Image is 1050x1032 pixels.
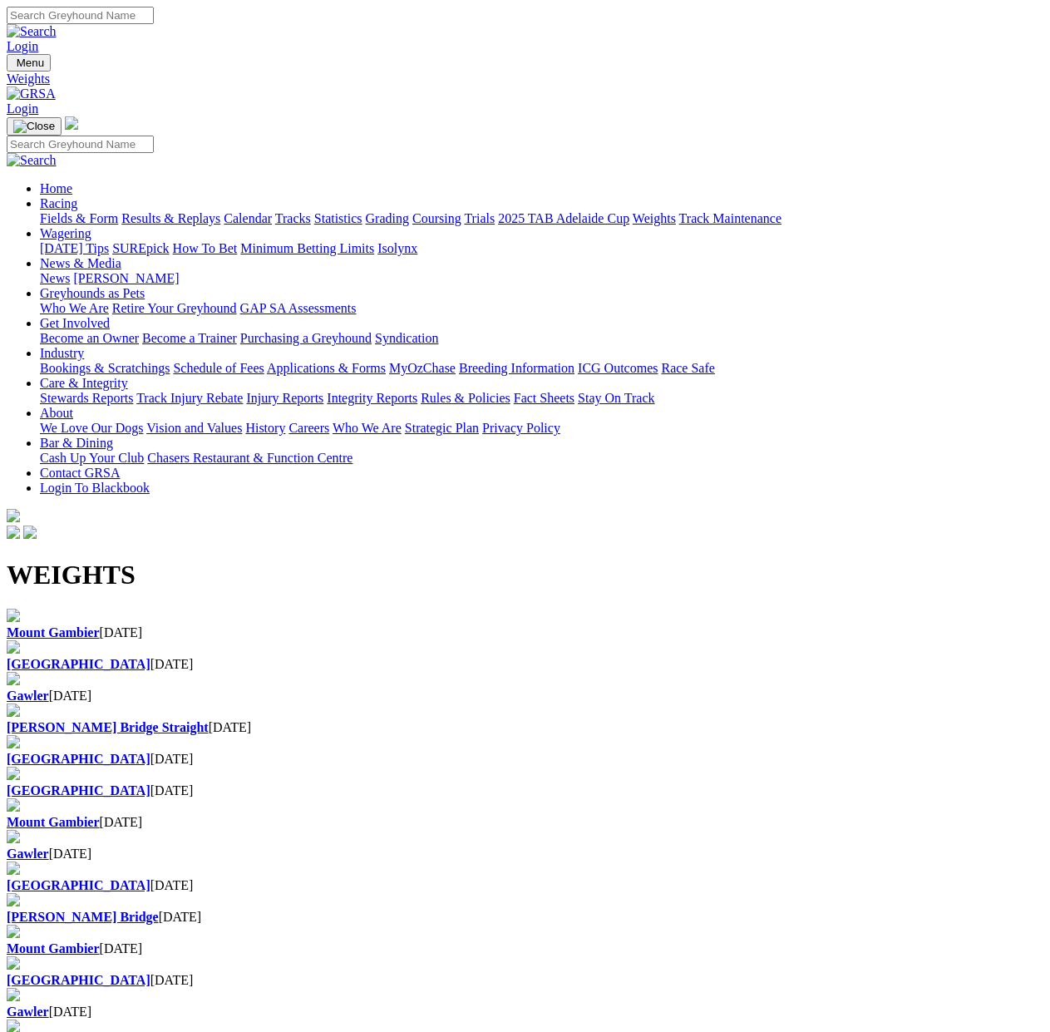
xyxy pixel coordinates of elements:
[7,783,1043,798] div: [DATE]
[7,117,62,136] button: Toggle navigation
[173,241,238,255] a: How To Bet
[65,116,78,130] img: logo-grsa-white.png
[73,271,179,285] a: [PERSON_NAME]
[314,211,362,225] a: Statistics
[40,376,128,390] a: Care & Integrity
[333,421,402,435] a: Who We Are
[40,346,84,360] a: Industry
[7,815,100,829] a: Mount Gambier
[112,301,237,315] a: Retire Your Greyhound
[40,211,118,225] a: Fields & Form
[112,241,169,255] a: SUREpick
[7,752,150,766] a: [GEOGRAPHIC_DATA]
[275,211,311,225] a: Tracks
[7,86,56,101] img: GRSA
[7,847,49,861] a: Gawler
[482,421,560,435] a: Privacy Policy
[7,878,150,892] a: [GEOGRAPHIC_DATA]
[240,241,374,255] a: Minimum Betting Limits
[7,910,159,924] a: [PERSON_NAME] Bridge
[421,391,510,405] a: Rules & Policies
[40,316,110,330] a: Get Involved
[514,391,574,405] a: Fact Sheets
[40,436,113,450] a: Bar & Dining
[40,331,139,345] a: Become an Owner
[7,720,209,734] a: [PERSON_NAME] Bridge Straight
[40,256,121,270] a: News & Media
[40,181,72,195] a: Home
[679,211,781,225] a: Track Maintenance
[40,271,70,285] a: News
[7,625,100,639] a: Mount Gambier
[40,331,1043,346] div: Get Involved
[40,451,1043,466] div: Bar & Dining
[7,925,20,938] img: file-red.svg
[7,847,1043,862] div: [DATE]
[40,421,1043,436] div: About
[7,956,20,970] img: file-red.svg
[327,391,417,405] a: Integrity Reports
[7,830,20,843] img: file-red.svg
[7,72,1043,86] a: Weights
[7,973,150,987] a: [GEOGRAPHIC_DATA]
[375,331,438,345] a: Syndication
[240,301,357,315] a: GAP SA Assessments
[7,7,154,24] input: Search
[7,657,150,671] a: [GEOGRAPHIC_DATA]
[498,211,629,225] a: 2025 TAB Adelaide Cup
[7,509,20,522] img: logo-grsa-white.png
[7,988,20,1001] img: file-red.svg
[7,1005,49,1019] a: Gawler
[7,941,100,955] a: Mount Gambier
[7,720,1043,735] div: [DATE]
[17,57,44,69] span: Menu
[377,241,417,255] a: Isolynx
[224,211,272,225] a: Calendar
[13,120,55,133] img: Close
[405,421,479,435] a: Strategic Plan
[7,54,51,72] button: Toggle navigation
[7,798,20,812] img: file-red.svg
[136,391,243,405] a: Track Injury Rebate
[40,301,1043,316] div: Greyhounds as Pets
[7,136,154,153] input: Search
[7,878,1043,893] div: [DATE]
[40,271,1043,286] div: News & Media
[7,689,49,703] b: Gawler
[7,101,38,116] a: Login
[40,361,170,375] a: Bookings & Scratchings
[288,421,329,435] a: Careers
[366,211,409,225] a: Grading
[7,783,150,797] a: [GEOGRAPHIC_DATA]
[40,466,120,480] a: Contact GRSA
[142,331,237,345] a: Become a Trainer
[7,1005,1043,1020] div: [DATE]
[7,640,20,654] img: file-red.svg
[7,735,20,748] img: file-red.svg
[40,481,150,495] a: Login To Blackbook
[7,941,1043,956] div: [DATE]
[121,211,220,225] a: Results & Replays
[389,361,456,375] a: MyOzChase
[40,421,143,435] a: We Love Our Dogs
[173,361,264,375] a: Schedule of Fees
[40,391,1043,406] div: Care & Integrity
[459,361,574,375] a: Breeding Information
[40,286,145,300] a: Greyhounds as Pets
[7,862,20,875] img: file-red.svg
[633,211,676,225] a: Weights
[7,910,1043,925] div: [DATE]
[7,704,20,717] img: file-red.svg
[40,211,1043,226] div: Racing
[40,451,144,465] a: Cash Up Your Club
[7,752,1043,767] div: [DATE]
[40,301,109,315] a: Who We Are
